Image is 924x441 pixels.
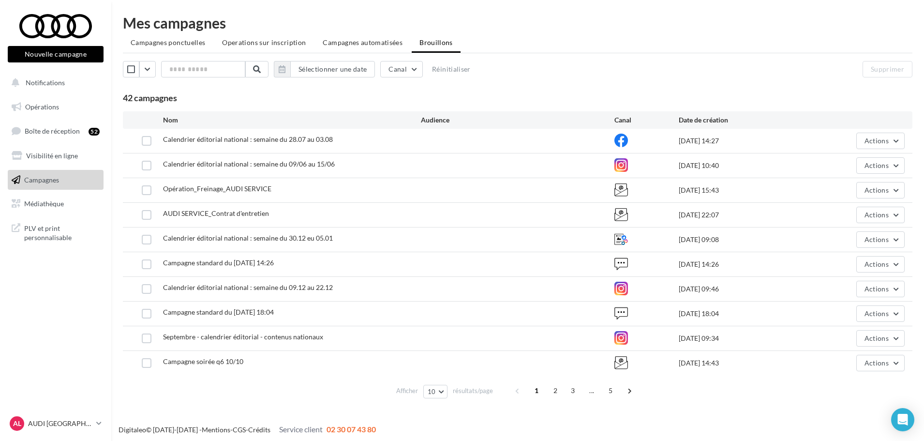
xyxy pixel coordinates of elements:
span: Operations sur inscription [222,38,306,46]
span: Calendrier éditorial national : semaine du 09.12 au 22.12 [163,283,333,291]
div: [DATE] 18:04 [679,309,808,319]
button: Actions [856,182,905,198]
button: Sélectionner une date [274,61,375,77]
div: [DATE] 15:43 [679,185,808,195]
a: Opérations [6,97,105,117]
a: Digitaleo [119,426,146,434]
div: [DATE] 09:46 [679,284,808,294]
div: [DATE] 14:26 [679,259,808,269]
button: Actions [856,305,905,322]
span: Campagnes ponctuelles [131,38,205,46]
span: Calendrier éditorial national : semaine du 30.12 eu 05.01 [163,234,333,242]
button: Sélectionner une date [290,61,375,77]
button: Actions [856,157,905,174]
span: Opérations [25,103,59,111]
span: Actions [864,235,889,243]
button: Actions [856,330,905,347]
div: [DATE] 10:40 [679,161,808,170]
span: Actions [864,309,889,318]
span: Campagnes [24,175,59,183]
span: Boîte de réception [25,127,80,135]
span: 5 [603,383,618,398]
span: 10 [428,388,436,395]
span: 2 [548,383,563,398]
span: Actions [864,285,889,293]
span: Opération_Freinage_AUDI SERVICE [163,184,271,193]
button: Supprimer [863,61,912,77]
button: Canal [380,61,423,77]
a: Médiathèque [6,194,105,214]
span: Notifications [26,78,65,87]
span: résultats/page [453,386,493,395]
span: Septembre - calendrier éditorial - contenus nationaux [163,333,323,341]
span: ... [584,383,599,398]
span: © [DATE]-[DATE] - - - [119,426,376,434]
span: Service client [279,425,323,434]
button: Actions [856,256,905,273]
button: Actions [856,231,905,248]
div: Open Intercom Messenger [891,408,914,431]
span: Campagne standard du 21-10-2024 18:04 [163,308,274,316]
div: Nom [163,115,421,125]
div: Canal [614,115,679,125]
span: 1 [529,383,544,398]
button: 10 [423,385,448,398]
span: Visibilité en ligne [26,152,78,160]
span: Actions [864,186,889,194]
p: AUDI [GEOGRAPHIC_DATA] [28,419,92,428]
span: AUDI SERVICE_Contrat d'entretien [163,209,269,217]
div: Audience [421,115,614,125]
span: 3 [565,383,581,398]
button: Actions [856,207,905,223]
a: CGS [233,426,246,434]
a: Boîte de réception52 [6,121,105,141]
div: [DATE] 14:43 [679,358,808,368]
span: Médiathèque [24,199,64,208]
span: 02 30 07 43 80 [327,425,376,434]
a: Visibilité en ligne [6,146,105,166]
button: Actions [856,133,905,149]
div: 52 [89,128,100,136]
span: Calendrier éditorial national : semaine du 28.07 au 03.08 [163,135,333,143]
span: Calendrier éditorial national : semaine du 09/06 au 15/06 [163,160,335,168]
a: AL AUDI [GEOGRAPHIC_DATA] [8,414,104,433]
span: 42 campagnes [123,92,177,103]
span: AL [13,419,21,428]
button: Nouvelle campagne [8,46,104,62]
div: [DATE] 09:34 [679,334,808,343]
div: [DATE] 22:07 [679,210,808,220]
div: Mes campagnes [123,15,912,30]
span: Actions [864,161,889,169]
span: Actions [864,334,889,342]
a: PLV et print personnalisable [6,218,105,246]
span: Campagne standard du 06-01-2025 14:26 [163,259,274,267]
a: Mentions [202,426,230,434]
div: [DATE] 09:08 [679,235,808,244]
span: Actions [864,137,889,145]
div: [DATE] 14:27 [679,136,808,146]
button: Actions [856,281,905,297]
button: Actions [856,355,905,371]
span: Campagnes automatisées [323,38,402,46]
span: Actions [864,260,889,268]
span: Afficher [396,386,418,395]
span: PLV et print personnalisable [24,222,100,243]
span: Campagne soirée q6 10/10 [163,357,243,365]
a: Crédits [248,426,270,434]
button: Notifications [6,73,102,93]
div: Date de création [679,115,808,125]
span: Actions [864,211,889,219]
button: Réinitialiser [428,63,475,75]
span: Actions [864,359,889,367]
a: Campagnes [6,170,105,190]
